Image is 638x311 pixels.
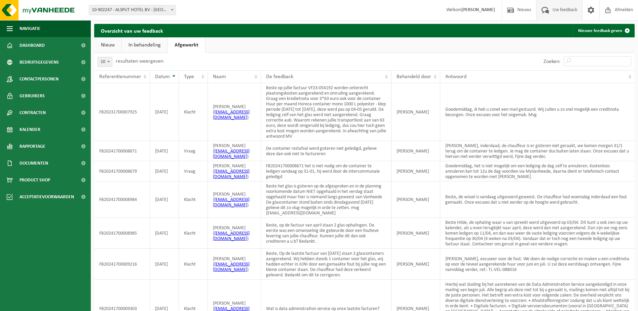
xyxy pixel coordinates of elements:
a: [EMAIL_ADDRESS][DOMAIN_NAME] [213,149,250,159]
a: [EMAIL_ADDRESS][DOMAIN_NAME] [213,110,250,120]
td: [PERSON_NAME] [391,249,440,280]
td: FB20241700008671 [94,141,150,161]
span: Documenten [20,155,48,172]
td: FB20241700008671 het is niet nodig om de container te ledigen vandaag op 31-01, hij werd door de ... [261,161,392,181]
td: Klacht [179,249,208,280]
td: FB20231700007925 [94,83,150,141]
td: Beste Hilde, de ophaling waar u van spreekt werd uitgevoerd op 03/04. Dit kunt u ook zien op uw k... [440,218,635,249]
td: Vraag [179,161,208,181]
td: [PERSON_NAME] [391,141,440,161]
td: Klacht [179,83,208,141]
td: [PERSON_NAME] [391,218,440,249]
td: [PERSON_NAME] [391,83,440,141]
span: Antwoord [445,74,466,79]
td: Goedemiddag, ik heb u zonet een mail gestuurd. Wij zullen u zo snel mogelijk een creditnota bezor... [440,83,635,141]
span: Dashboard [20,37,45,54]
td: [PERSON_NAME] ( ) [208,181,261,218]
td: Beste het glas is gisteren op de afgesproken en in de planning voorkomende datum NIET opgehaald i... [261,181,392,218]
td: [PERSON_NAME], inderdaad, de chauffeur is er gisteren niet geraakt, we komen morgen 31/1 terug om... [440,141,635,161]
span: Datum [155,74,170,79]
span: Navigatie [20,20,40,37]
td: Klacht [179,181,208,218]
span: De feedback [266,74,293,79]
td: [PERSON_NAME] [391,181,440,218]
span: Gebruikers [20,88,45,104]
span: 10 [98,57,112,67]
td: FB20241700008984 [94,181,150,218]
td: [PERSON_NAME] ( ) [208,161,261,181]
span: Contactpersonen [20,71,59,88]
a: In behandeling [122,37,167,53]
td: FB20241700008985 [94,218,150,249]
span: Bedrijfsgegevens [20,54,59,71]
td: [PERSON_NAME] ( ) [208,141,261,161]
td: Beste op jullie factuur VF23-054192 worden onterecht plaatsingskosten aangerekend en omruiling aa... [261,83,392,141]
a: [EMAIL_ADDRESS][DOMAIN_NAME] [213,231,250,241]
label: Zoeken: [543,59,560,64]
span: Contracten [20,104,46,121]
td: [DATE] [150,218,179,249]
td: Goedemiddag, het is niet mogelijk om een lediging de dag zelf te annuleren. Kostenloos annuleren ... [440,161,635,181]
span: Kalender [20,121,40,138]
td: [DATE] [150,249,179,280]
td: [DATE] [150,161,179,181]
a: Afgewerkt [168,37,205,53]
td: [PERSON_NAME] ( ) [208,218,261,249]
td: [DATE] [150,83,179,141]
span: 10-902247 - ALSPUT HOTEL BV - HALLE [89,5,176,15]
td: Beste, op de factuur van april staan 2 glas ophalingen. De eerste was een omwisseling die gebeurd... [261,218,392,249]
td: Klacht [179,218,208,249]
span: Referentienummer [99,74,141,79]
td: De container restafval werd gisteren niet geledigd, gelieve deze dan ook niet te factureren [261,141,392,161]
span: Behandeld door [397,74,431,79]
a: [EMAIL_ADDRESS][DOMAIN_NAME] [213,169,250,179]
span: Product Shop [20,172,50,188]
td: FB20241700009216 [94,249,150,280]
td: [PERSON_NAME] ( ) [208,83,261,141]
td: [DATE] [150,181,179,218]
a: Nieuwe feedback geven [573,24,634,37]
td: [PERSON_NAME], excuseer voor de fout. We doen de nodige correctie en maken u een creditnota op vo... [440,249,635,280]
span: Naam [213,74,226,79]
strong: [PERSON_NAME] [461,7,495,12]
h2: Overzicht van uw feedback [94,24,170,37]
span: Rapportage [20,138,45,155]
a: [EMAIL_ADDRESS][DOMAIN_NAME] [213,262,250,272]
td: [PERSON_NAME] ( ) [208,249,261,280]
td: Beste, Op de laatste factuur van [DATE] staan 2 glascontainers aangerekend. Wij hebben steeds 1 c... [261,249,392,280]
span: Type [184,74,194,79]
td: [DATE] [150,141,179,161]
span: Acceptatievoorwaarden [20,188,74,205]
label: resultaten weergeven [116,59,163,64]
td: FB20241700008679 [94,161,150,181]
td: Vraag [179,141,208,161]
td: [PERSON_NAME] [391,161,440,181]
td: Beste, de wissel is vandaag uitgevoerd geweest. De chauffeur had woensdag inderdaad een fout gema... [440,181,635,218]
a: Nieuw [94,37,121,53]
a: [EMAIL_ADDRESS][DOMAIN_NAME] [213,197,250,208]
